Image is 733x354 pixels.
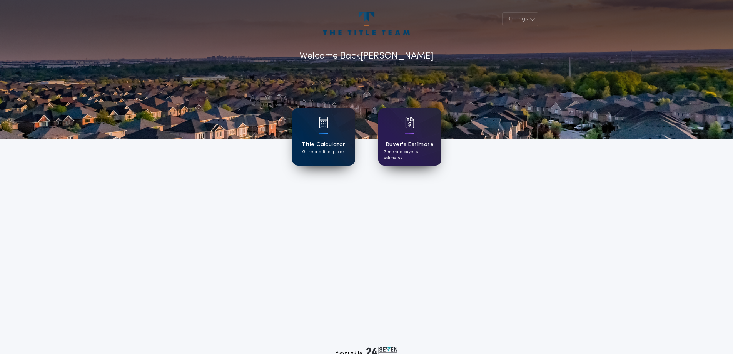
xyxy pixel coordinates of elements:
[319,117,328,128] img: card icon
[292,108,355,166] a: card iconTitle CalculatorGenerate title quotes
[384,149,436,161] p: Generate buyer's estimates
[301,140,345,149] h1: Title Calculator
[386,140,434,149] h1: Buyer's Estimate
[378,108,441,166] a: card iconBuyer's EstimateGenerate buyer's estimates
[502,12,538,26] button: Settings
[323,12,409,35] img: account-logo
[405,117,414,128] img: card icon
[302,149,344,155] p: Generate title quotes
[299,49,434,63] p: Welcome Back [PERSON_NAME]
